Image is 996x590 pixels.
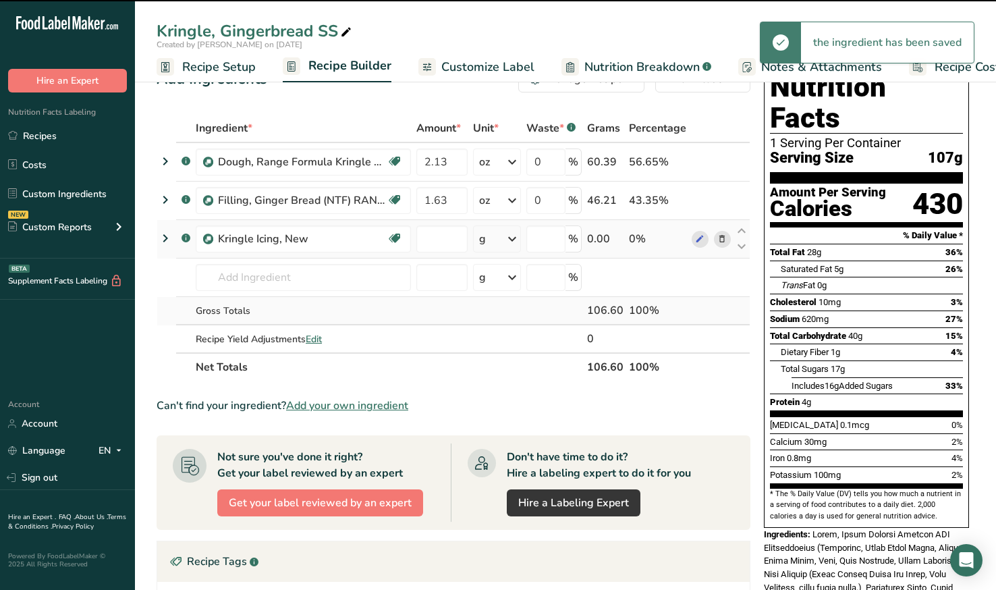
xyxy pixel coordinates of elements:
span: Ingredients: [764,529,810,539]
div: Filling, Ginger Bread (NTF) RANGE [218,192,387,209]
span: Customize Label [441,58,534,76]
a: Terms & Conditions . [8,512,126,531]
span: 4% [951,453,963,463]
h1: Nutrition Facts [770,72,963,134]
span: 10mg [819,297,841,307]
div: oz [479,192,490,209]
i: Trans [781,280,803,290]
span: 2% [951,437,963,447]
span: Recipe Setup [182,58,256,76]
span: 1g [831,347,840,357]
div: Amount Per Serving [770,186,886,199]
a: Customize Label [418,52,534,82]
a: Nutrition Breakdown [561,52,711,82]
img: Sub Recipe [203,196,213,206]
span: 0.8mg [787,453,811,463]
a: Language [8,439,65,462]
span: Sodium [770,314,800,324]
span: 107g [928,150,963,167]
span: 0g [817,280,827,290]
span: 17g [831,364,845,374]
span: Recipe Builder [308,57,391,75]
div: EN [99,443,127,459]
div: Open Intercom Messenger [950,544,983,576]
div: 0% [629,231,686,247]
span: Total Fat [770,247,805,257]
span: 100mg [814,470,841,480]
a: Privacy Policy [52,522,94,531]
div: Kringle, Gingerbread SS [157,19,354,43]
div: Don't have time to do it? Hire a labeling expert to do it for you [507,449,691,481]
th: 100% [626,352,689,381]
section: % Daily Value * [770,227,963,244]
div: NEW [8,211,28,219]
div: Powered By FoodLabelMaker © 2025 All Rights Reserved [8,552,127,568]
div: 60.39 [587,154,624,170]
div: Gross Totals [196,304,411,318]
span: Serving Size [770,150,854,167]
span: Add your own ingredient [286,398,408,414]
div: Can't find your ingredient? [157,398,750,414]
div: 56.65% [629,154,686,170]
img: Sub Recipe [203,157,213,167]
span: Dietary Fiber [781,347,829,357]
span: 0.1mcg [840,420,869,430]
span: Potassium [770,470,812,480]
span: Includes Added Sugars [792,381,893,391]
input: Add Ingredient [196,264,411,291]
span: Notes & Attachments [761,58,882,76]
span: 36% [945,247,963,257]
div: Not sure you've done it right? Get your label reviewed by an expert [217,449,403,481]
a: Recipe Setup [157,52,256,82]
div: 46.21 [587,192,624,209]
a: Hire an Expert . [8,512,56,522]
div: 430 [912,186,963,222]
span: Get your label reviewed by an expert [229,495,412,511]
div: 0 [587,331,624,347]
span: Edit [306,333,322,346]
span: Protein [770,397,800,407]
th: Net Totals [193,352,584,381]
div: 106.60 [587,302,624,319]
a: FAQ . [59,512,75,522]
div: BETA [9,265,30,273]
span: [MEDICAL_DATA] [770,420,838,430]
span: 27% [945,314,963,324]
span: Grams [587,120,620,136]
span: 0% [951,420,963,430]
div: 43.35% [629,192,686,209]
span: Iron [770,453,785,463]
span: 16g [825,381,839,391]
span: Fat [781,280,815,290]
section: * The % Daily Value (DV) tells you how much a nutrient in a serving of food contributes to a dail... [770,489,963,522]
span: 4% [951,347,963,357]
span: 28g [807,247,821,257]
button: Hire an Expert [8,69,127,92]
span: 5g [834,264,843,274]
div: g [479,269,486,286]
span: 30mg [804,437,827,447]
span: 620mg [802,314,829,324]
span: 40g [848,331,862,341]
span: Cholesterol [770,297,817,307]
div: Custom Reports [8,220,92,234]
div: Calories [770,199,886,219]
span: 4g [802,397,811,407]
span: Total Carbohydrate [770,331,846,341]
span: Ingredient [196,120,252,136]
span: Amount [416,120,461,136]
span: Created by [PERSON_NAME] on [DATE] [157,39,302,50]
div: Dough, Range Formula Kringle NTF Reformulation [218,154,387,170]
div: 100% [629,302,686,319]
div: Kringle Icing, New [218,231,387,247]
div: g [479,231,486,247]
span: 15% [945,331,963,341]
a: Notes & Attachments [738,52,882,82]
a: About Us . [75,512,107,522]
button: Get your label reviewed by an expert [217,489,423,516]
img: Sub Recipe [203,234,213,244]
span: 3% [951,297,963,307]
a: Hire a Labeling Expert [507,489,640,516]
span: 2% [951,470,963,480]
div: the ingredient has been saved [801,22,974,63]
